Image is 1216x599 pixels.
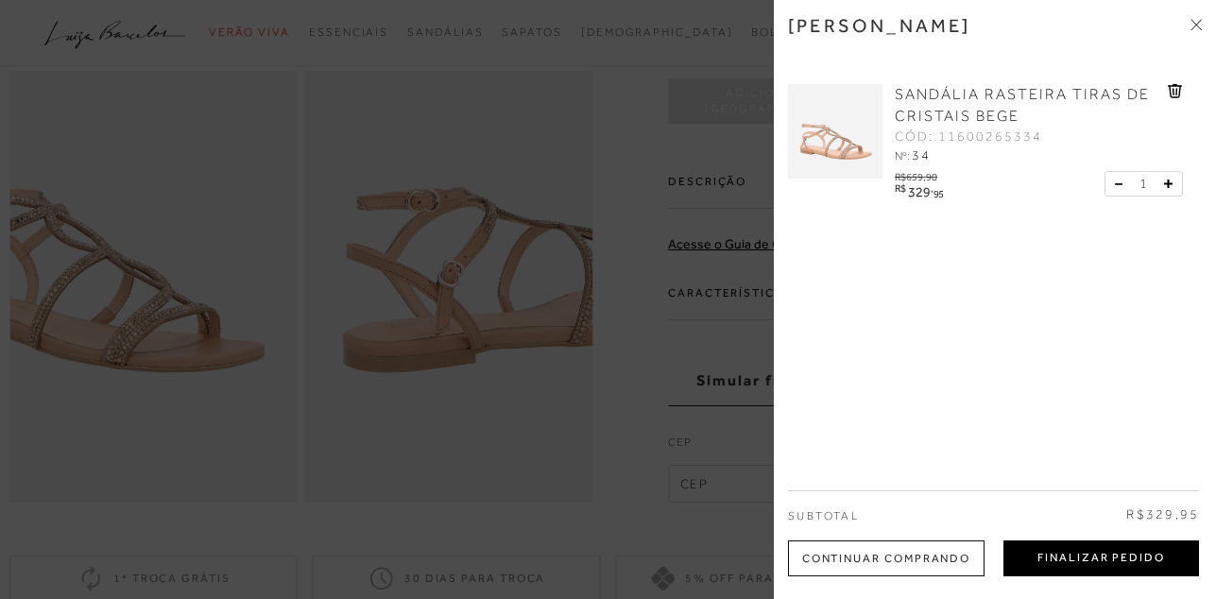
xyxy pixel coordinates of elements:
[788,14,971,37] h3: [PERSON_NAME]
[788,509,859,522] span: Subtotal
[788,84,882,179] img: SANDÁLIA RASTEIRA TIRAS DE CRISTAIS BEGE
[895,84,1163,128] a: SANDÁLIA RASTEIRA TIRAS DE CRISTAIS BEGE
[788,540,985,576] div: Continuar Comprando
[933,188,944,199] span: 95
[895,128,1042,146] span: CÓD: 11600265334
[895,86,1150,125] span: SANDÁLIA RASTEIRA TIRAS DE CRISTAIS BEGE
[931,183,944,194] i: ,
[895,149,910,163] span: Nº:
[912,147,931,163] span: 34
[895,183,905,194] i: R$
[895,166,947,182] div: R$659,90
[908,184,931,199] span: 329
[1003,540,1199,576] button: Finalizar Pedido
[1139,174,1147,194] span: 1
[1126,505,1199,524] span: R$329,95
